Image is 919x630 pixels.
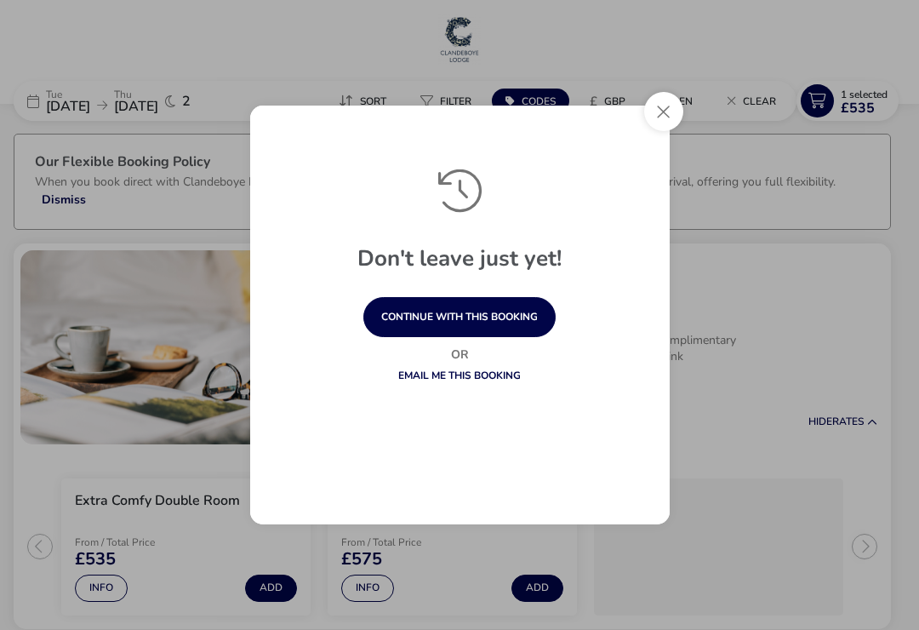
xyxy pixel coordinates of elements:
[275,248,645,297] h1: Don't leave just yet!
[398,369,521,382] a: Email me this booking
[363,297,556,337] button: continue with this booking
[250,106,670,524] div: exitPrevention
[644,92,683,131] button: Close
[323,346,596,364] p: Or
